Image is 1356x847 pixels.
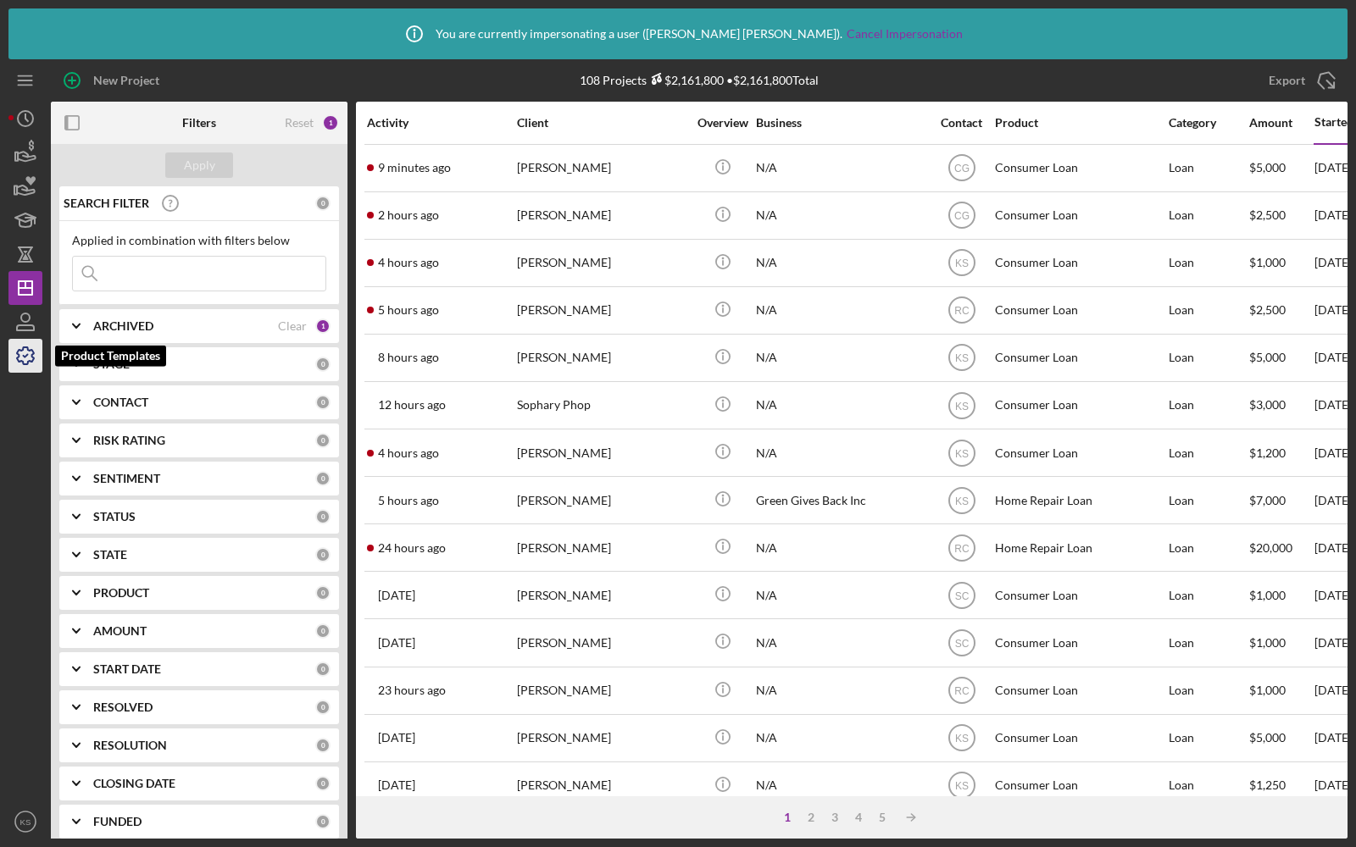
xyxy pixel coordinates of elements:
div: Client [517,116,686,130]
b: SEARCH FILTER [64,197,149,210]
div: Consumer Loan [995,620,1164,665]
b: ARCHIVED [93,319,153,333]
time: 2025-09-02 21:00 [378,541,446,555]
b: STATE [93,548,127,562]
div: 0 [315,471,331,486]
span: $3,000 [1249,397,1286,412]
div: 0 [315,196,331,211]
div: Loan [1169,383,1248,428]
span: $1,000 [1249,683,1286,697]
text: KS [954,780,968,792]
div: Consumer Loan [995,573,1164,617]
button: Export [1252,64,1348,97]
div: Loan [1169,430,1248,475]
b: CLOSING DATE [93,777,175,790]
div: [PERSON_NAME] [517,335,686,380]
time: 2025-09-03 18:44 [378,208,439,222]
div: 0 [315,662,331,677]
div: 0 [315,814,331,829]
div: Business [756,116,925,130]
div: [PERSON_NAME] [517,716,686,761]
div: Green Gives Back Inc [756,478,925,523]
div: Home Repair Loan [995,525,1164,570]
div: 4 [847,811,870,824]
div: Sophary Phop [517,383,686,428]
div: N/A [756,335,925,380]
time: 2025-09-03 08:45 [378,398,446,412]
b: SENTIMENT [93,472,160,485]
time: 2025-09-03 15:40 [378,494,439,507]
time: 2025-09-03 20:28 [378,161,451,174]
div: N/A [756,146,925,191]
div: Loan [1169,146,1248,191]
div: 1 [775,811,799,824]
div: [PERSON_NAME] [517,193,686,238]
div: 108 Projects • $2,161,800 Total [580,73,819,87]
text: KS [20,817,31,827]
span: $1,200 [1249,446,1286,460]
div: Home Repair Loan [995,478,1164,523]
div: Consumer Loan [995,288,1164,333]
b: FUNDED [93,815,142,828]
div: Loan [1169,478,1248,523]
div: [PERSON_NAME] [517,573,686,617]
b: PRODUCT [93,586,149,600]
div: 0 [315,623,331,639]
div: [PERSON_NAME] [517,763,686,808]
div: Consumer Loan [995,335,1164,380]
div: 0 [315,395,331,410]
time: 2025-09-01 21:49 [378,731,415,745]
div: Loan [1169,241,1248,285]
b: RISK RATING [93,434,165,447]
button: Apply [165,152,233,178]
span: $20,000 [1249,540,1292,555]
text: KS [954,495,968,507]
div: 0 [315,585,331,601]
button: KS [8,805,42,839]
div: Loan [1169,716,1248,761]
div: Reset [285,116,314,130]
text: RC [954,542,970,554]
span: $2,500 [1249,208,1286,222]
div: $2,161,800 [647,73,724,87]
div: N/A [756,668,925,713]
div: 0 [315,776,331,791]
time: 2025-09-03 13:03 [378,351,439,364]
div: N/A [756,193,925,238]
text: RC [954,305,970,317]
div: Loan [1169,620,1248,665]
time: 2025-09-03 15:45 [378,303,439,317]
b: RESOLVED [93,700,153,714]
time: 2025-09-01 20:42 [378,778,415,792]
div: N/A [756,241,925,285]
time: 2025-09-02 22:02 [378,684,446,697]
div: 0 [315,357,331,372]
div: Export [1269,64,1305,97]
div: New Project [93,64,159,97]
text: KS [954,400,968,412]
span: $5,000 [1249,160,1286,174]
text: SC [954,638,969,650]
text: CG [954,210,970,222]
div: Contact [930,116,993,130]
div: Consumer Loan [995,193,1164,238]
div: Consumer Loan [995,146,1164,191]
div: [PERSON_NAME] [517,430,686,475]
div: N/A [756,573,925,617]
div: Consumer Loan [995,241,1164,285]
div: Consumer Loan [995,763,1164,808]
span: $1,250 [1249,778,1286,792]
div: N/A [756,288,925,333]
div: 3 [823,811,847,824]
text: KS [954,257,968,269]
text: CG [954,163,970,174]
span: $1,000 [1249,588,1286,602]
div: Loan [1169,525,1248,570]
b: Filters [182,116,216,130]
div: Consumer Loan [995,383,1164,428]
div: 0 [315,700,331,715]
text: RC [954,685,970,697]
time: 2025-09-03 16:23 [378,446,439,460]
div: 2 [799,811,823,824]
span: $5,000 [1249,350,1286,364]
